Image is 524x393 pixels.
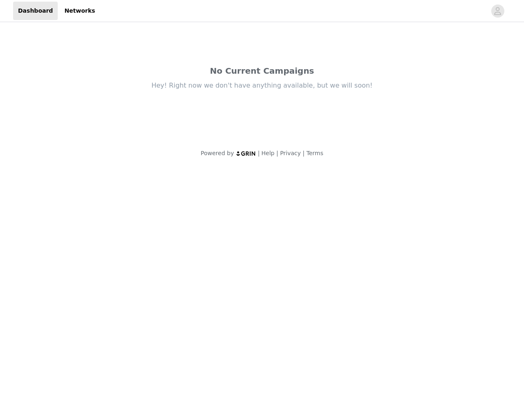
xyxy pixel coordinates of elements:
[13,2,58,20] a: Dashboard
[303,150,305,156] span: |
[262,150,275,156] a: Help
[59,2,100,20] a: Networks
[201,150,234,156] span: Powered by
[494,5,501,18] div: avatar
[280,150,301,156] a: Privacy
[306,150,323,156] a: Terms
[90,65,434,77] div: No Current Campaigns
[276,150,278,156] span: |
[258,150,260,156] span: |
[236,151,256,156] img: logo
[90,81,434,90] div: Hey! Right now we don't have anything available, but we will soon!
